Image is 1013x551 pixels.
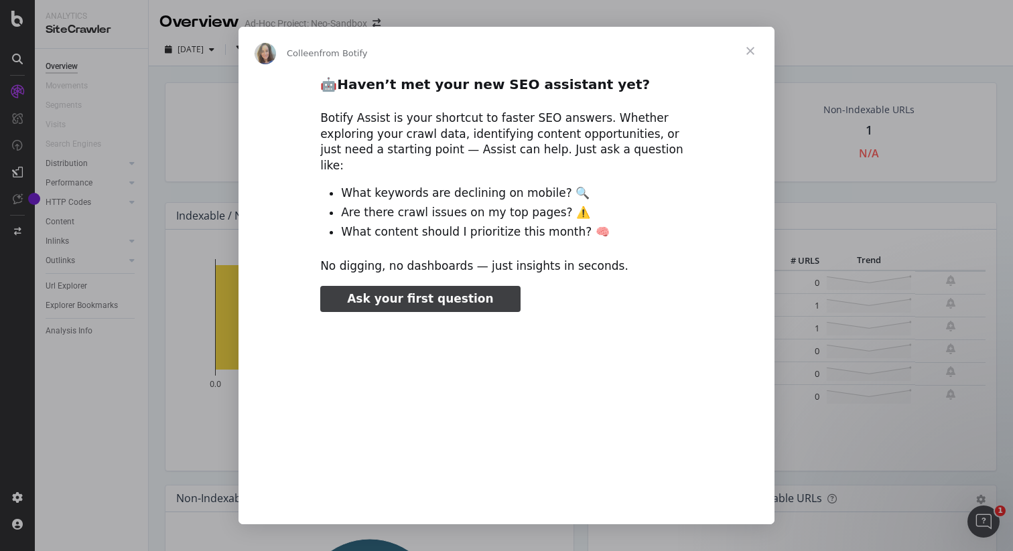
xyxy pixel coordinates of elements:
img: Profile image for Colleen [255,43,276,64]
li: What content should I prioritize this month? 🧠 [341,224,693,240]
a: Ask your first question [320,286,520,313]
span: Colleen [287,48,320,58]
h2: 🤖 [320,76,693,100]
b: Haven’t met your new SEO assistant yet? [337,76,650,92]
span: from Botify [320,48,368,58]
li: Are there crawl issues on my top pages? ⚠️ [341,205,693,221]
span: Close [726,27,774,75]
span: Ask your first question [347,292,493,305]
div: Botify Assist is your shortcut to faster SEO answers. Whether exploring your crawl data, identify... [320,110,693,174]
div: No digging, no dashboards — just insights in seconds. [320,258,693,274]
li: What keywords are declining on mobile? 🔍 [341,185,693,202]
